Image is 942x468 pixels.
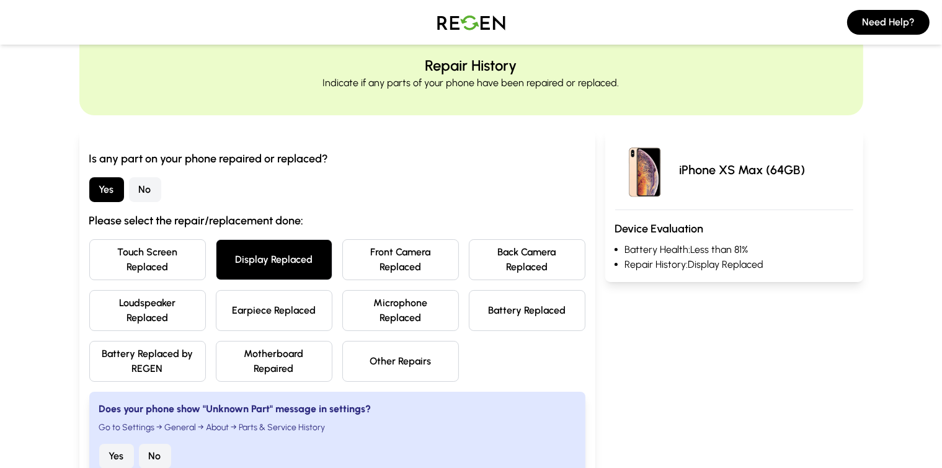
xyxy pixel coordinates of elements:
[216,290,332,331] button: Earpiece Replaced
[342,341,459,382] button: Other Repairs
[615,220,853,237] h3: Device Evaluation
[89,150,585,167] h3: Is any part on your phone repaired or replaced?
[680,161,806,179] p: iPhone XS Max (64GB)
[216,239,332,280] button: Display Replaced
[625,242,853,257] li: Battery Health: Less than 81%
[469,290,585,331] button: Battery Replaced
[89,212,585,229] h3: Please select the repair/replacement done:
[129,177,161,202] button: No
[469,239,585,280] button: Back Camera Replaced
[323,76,620,91] p: Indicate if any parts of your phone have been repaired or replaced.
[342,290,459,331] button: Microphone Replaced
[615,140,675,200] img: iPhone XS Max
[847,10,930,35] button: Need Help?
[89,290,206,331] button: Loudspeaker Replaced
[425,56,517,76] h2: Repair History
[89,341,206,382] button: Battery Replaced by REGEN
[99,422,575,434] li: Go to Settings → General → About → Parts & Service History
[625,257,853,272] li: Repair History: Display Replaced
[428,5,515,40] img: Logo
[89,239,206,280] button: Touch Screen Replaced
[216,341,332,382] button: Motherboard Repaired
[99,403,371,415] strong: Does your phone show "Unknown Part" message in settings?
[342,239,459,280] button: Front Camera Replaced
[89,177,124,202] button: Yes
